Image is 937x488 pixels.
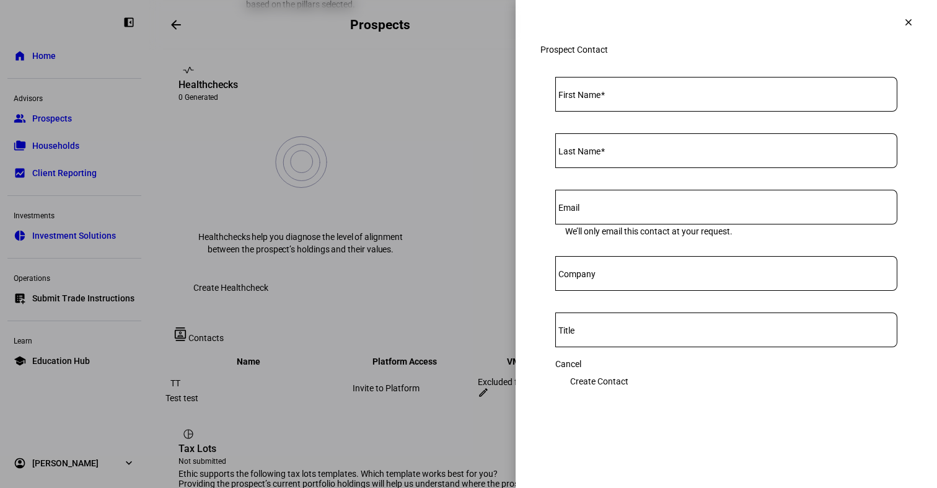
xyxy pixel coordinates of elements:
[558,326,574,335] mat-label: Title
[558,203,579,213] mat-label: Email
[555,369,643,394] button: Create Contact
[558,146,600,156] mat-label: Last Name
[565,224,732,236] mat-hint: We’ll only email this contact at your request.
[555,359,581,369] span: Cancel
[558,269,596,279] mat-label: Company
[540,45,912,55] div: Prospect Contact
[570,369,628,394] span: Create Contact
[558,90,600,100] mat-label: First Name
[903,17,914,28] mat-icon: clear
